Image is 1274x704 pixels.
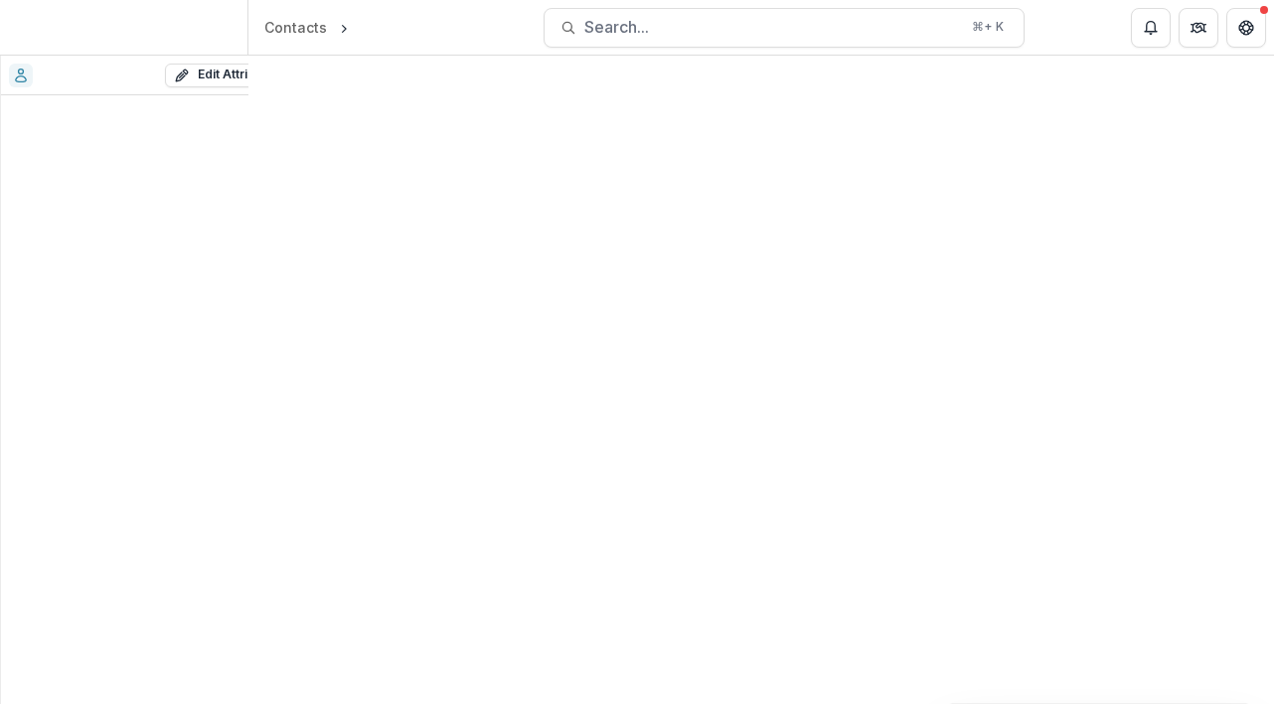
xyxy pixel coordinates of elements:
[1179,8,1218,48] button: Partners
[256,13,335,42] a: Contacts
[968,16,1008,38] div: ⌘ + K
[165,64,290,87] button: Edit Attributes
[1131,8,1171,48] button: Notifications
[264,17,327,38] div: Contacts
[544,8,1025,48] button: Search...
[1226,8,1266,48] button: Get Help
[256,13,437,42] nav: breadcrumb
[584,18,960,37] span: Search...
